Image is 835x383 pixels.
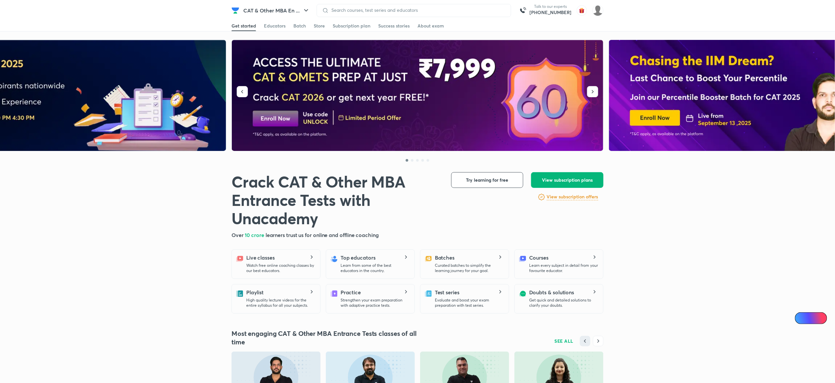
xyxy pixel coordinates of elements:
p: Strengthen your exam preparation with adaptive practice tests. [341,298,409,308]
input: Search courses, test series and educators [329,8,506,13]
a: Batch [293,21,306,31]
img: Nilesh [592,5,603,16]
span: Ai Doubts [806,316,823,321]
p: Learn from some of the best educators in the country. [341,263,409,273]
h4: Most engaging CAT & Other MBA Entrance Tests classes of all time [232,329,417,346]
p: Get quick and detailed solutions to clarify your doubts. [529,298,598,308]
img: call-us [516,4,529,17]
h5: Test series [435,288,459,296]
a: Success stories [378,21,410,31]
p: Learn every subject in detail from your favourite educator. [529,263,598,273]
p: Evaluate and boost your exam preparation with test series. [435,298,504,308]
div: Subscription plan [333,23,370,29]
div: Educators [264,23,286,29]
a: Store [314,21,325,31]
p: Talk to our experts [529,4,571,9]
h5: Batches [435,254,455,262]
h5: Doubts & solutions [529,288,574,296]
span: 10 crore [245,231,266,238]
span: Over [232,231,245,238]
img: avatar [577,5,587,16]
span: Try learning for free [466,177,509,183]
span: View subscription plans [542,177,593,183]
a: [PHONE_NUMBER] [529,9,571,16]
button: Try learning for free [451,172,523,188]
p: Watch free online coaching classes by our best educators. [246,263,315,273]
div: Success stories [378,23,410,29]
h5: Practice [341,288,361,296]
a: Educators [264,21,286,31]
h5: Playlist [246,288,264,296]
p: Curated batches to simplify the learning journey for your goal. [435,263,504,273]
span: learners trust us for online and offline coaching [266,231,379,238]
h6: View subscription offers [547,193,598,200]
button: View subscription plans [531,172,603,188]
div: About exam [417,23,444,29]
span: SEE ALL [555,339,574,343]
p: High quality lecture videos for the entire syllabus for all your subjects. [246,298,315,308]
h5: Courses [529,254,548,262]
a: Get started [232,21,256,31]
img: Company Logo [232,7,239,14]
button: CAT & Other MBA En ... [239,4,314,17]
a: Subscription plan [333,21,370,31]
a: About exam [417,21,444,31]
img: Icon [799,316,804,321]
div: Store [314,23,325,29]
h1: Crack CAT & Other MBA Entrance Tests with Unacademy [232,172,441,227]
h5: Live classes [246,254,275,262]
div: Batch [293,23,306,29]
button: SEE ALL [551,336,578,346]
a: View subscription offers [547,193,598,201]
h5: Top educators [341,254,376,262]
a: Ai Doubts [795,312,827,324]
div: Get started [232,23,256,29]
